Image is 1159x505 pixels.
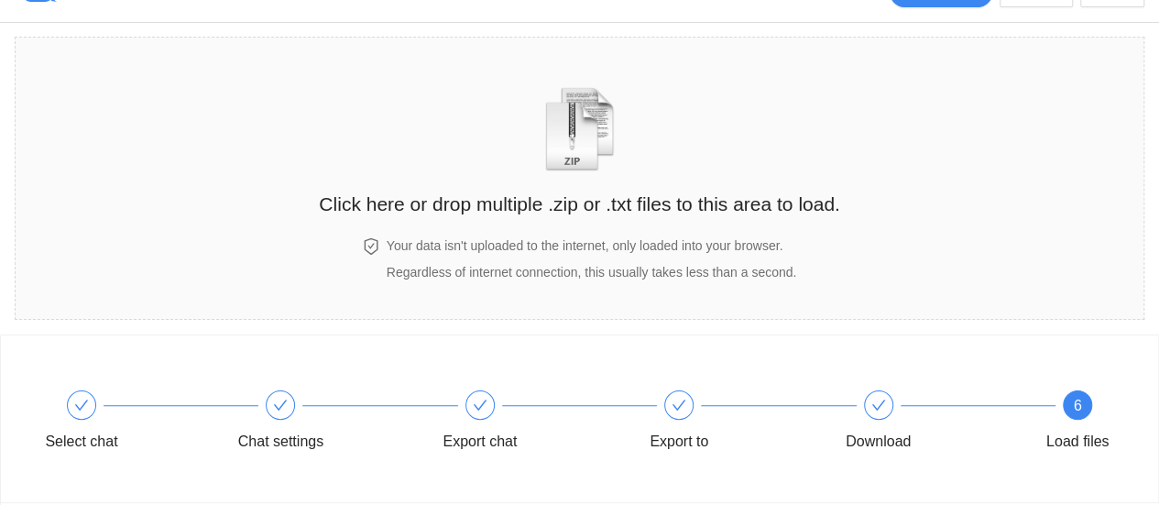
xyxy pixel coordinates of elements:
[45,427,117,456] div: Select chat
[273,398,288,412] span: check
[238,427,323,456] div: Chat settings
[672,398,686,412] span: check
[387,265,796,280] span: Regardless of internet connection, this usually takes less than a second.
[363,238,379,255] span: safety-certificate
[28,390,227,456] div: Select chat
[473,398,487,412] span: check
[537,87,622,171] img: zipOrTextIcon
[443,427,517,456] div: Export chat
[319,189,839,219] h2: Click here or drop multiple .zip or .txt files to this area to load.
[427,390,626,456] div: Export chat
[1074,398,1082,413] span: 6
[626,390,825,456] div: Export to
[650,427,708,456] div: Export to
[227,390,426,456] div: Chat settings
[826,390,1024,456] div: Download
[1046,427,1110,456] div: Load files
[74,398,89,412] span: check
[846,427,911,456] div: Download
[387,236,796,256] h4: Your data isn't uploaded to the internet, only loaded into your browser.
[871,398,886,412] span: check
[1024,390,1131,456] div: 6Load files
